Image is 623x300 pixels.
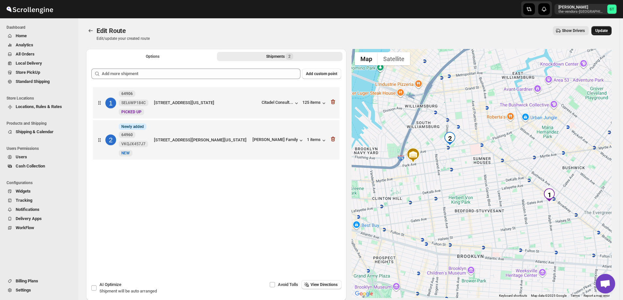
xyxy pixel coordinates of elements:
span: Products and Shipping [7,121,75,126]
div: [STREET_ADDRESS][PERSON_NAME][US_STATE] [154,137,250,143]
span: Dashboard [7,25,75,30]
button: User menu [555,4,617,14]
div: 2 [105,134,116,145]
button: Show satellite imagery [378,52,410,65]
button: [PERSON_NAME] Family [252,137,304,144]
img: Google [353,290,375,298]
span: Widgets [16,189,31,194]
button: 1 items [307,137,327,144]
div: Open chat [596,274,615,293]
p: [PERSON_NAME] [558,5,605,10]
div: 2 [443,132,456,145]
span: Store PickUp [16,70,40,75]
b: 64906 [121,91,133,96]
span: Show Drivers [562,28,585,33]
button: Widgets [4,187,74,196]
p: Edit/update your created route [97,36,150,41]
button: Cash Collection [4,162,74,171]
span: Edit Route [97,27,126,35]
b: 64960 [121,133,133,137]
span: Analytics [16,42,33,47]
div: Selected Shipments [86,63,346,262]
img: ScrollEngine [5,1,54,17]
button: Citadel Consult... [262,100,300,106]
button: View Directions [301,280,342,289]
text: ST [610,7,614,11]
span: Local Delivery [16,61,42,66]
button: Routes [86,26,95,35]
span: Settings [16,288,31,292]
button: Billing Plans [4,276,74,286]
span: Notifications [16,207,39,212]
span: Home [16,33,27,38]
span: Shipping & Calendar [16,129,53,134]
button: Delivery Apps [4,214,74,223]
span: Avoid Tolls [278,282,298,287]
span: VKQJX457J7 [121,141,145,147]
span: SEL6WP184C [121,100,146,105]
button: Keyboard shortcuts [499,293,527,298]
span: Cash Collection [16,164,45,168]
button: Users [4,152,74,162]
span: Simcha Trieger [607,5,616,14]
a: Open this area in Google Maps (opens a new window) [353,290,375,298]
span: NEW [121,151,130,155]
span: Users [16,154,27,159]
button: Selected Shipments [217,52,342,61]
div: Shipments [266,53,293,60]
span: Configurations [7,180,75,185]
div: Citadel Consult... [262,100,293,105]
span: Locations, Rules & Rates [16,104,62,109]
button: 125 items [302,100,327,106]
button: All Orders [4,50,74,59]
span: Shipment will be auto arranged [99,289,157,293]
button: Map camera controls [595,277,608,290]
p: the-vendors-[GEOGRAPHIC_DATA] [558,10,605,14]
button: Settings [4,286,74,295]
button: Tracking [4,196,74,205]
a: Terms (opens in new tab) [570,294,580,297]
button: WorkFlow [4,223,74,232]
span: Map data ©2025 Google [531,294,567,297]
input: Add more shipment [102,69,300,79]
span: AI Optimize [99,282,121,287]
button: Home [4,31,74,40]
span: 2 [288,54,291,59]
span: Store Locations [7,96,75,101]
button: Show Drivers [553,26,589,35]
span: PICKED UP [121,110,142,114]
span: WorkFlow [16,225,34,230]
span: Add custom point [306,71,337,76]
a: Report a map error [584,294,610,297]
span: Options [146,54,160,59]
button: Notifications [4,205,74,214]
div: 2InfoNewly added64960 VKQJX457J7NewNEW[STREET_ADDRESS][PERSON_NAME][US_STATE][PERSON_NAME] Family... [93,120,340,160]
button: Shipping & Calendar [4,127,74,136]
button: Add custom point [302,69,341,79]
button: All Route Options [90,52,216,61]
span: Users Permissions [7,146,75,151]
div: [STREET_ADDRESS][US_STATE] [154,100,259,106]
button: Analytics [4,40,74,50]
span: Billing Plans [16,278,38,283]
span: Standard Shipping [16,79,50,84]
div: 1 [105,98,116,108]
span: Tracking [16,198,32,203]
span: View Directions [311,282,338,287]
span: Delivery Apps [16,216,42,221]
span: All Orders [16,52,35,56]
div: 164906 SEL6WP184CNewPICKED UP[STREET_ADDRESS][US_STATE]Citadel Consult...125 items [93,87,340,118]
button: Show street map [355,52,378,65]
button: Update [591,26,612,35]
div: 1 [543,188,556,201]
span: Update [595,28,608,33]
span: Newly added [121,124,144,129]
button: Locations, Rules & Rates [4,102,74,111]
